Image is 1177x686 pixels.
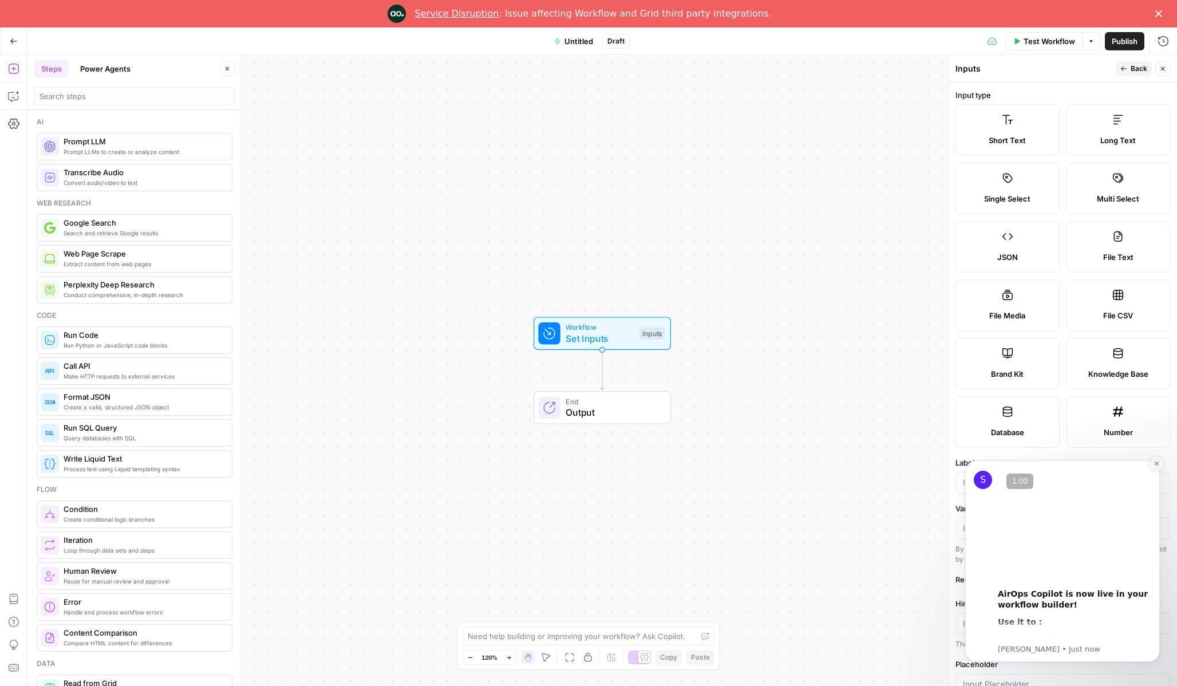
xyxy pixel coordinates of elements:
span: File Text [1103,251,1133,263]
span: Number [1104,427,1133,438]
span: Copy [660,652,677,663]
span: Error [64,596,223,608]
span: Output [566,405,659,419]
span: Back [1131,64,1147,74]
g: Edge from start to end [600,350,604,390]
span: Condition [64,503,223,515]
button: Paste [686,650,714,665]
span: Draft [607,36,625,46]
span: Search and retrieve Google results [64,228,223,238]
span: Create a valid, structured JSON object [64,403,223,412]
button: Copy [655,650,682,665]
span: Transcribe Audio [64,167,223,178]
span: Loop through data sets and steps [64,546,223,555]
span: Pause for manual review and approval [64,577,223,586]
span: Call API [64,360,223,372]
span: Conduct comprehensive, in-depth research [64,290,223,299]
span: Run Code [64,329,223,341]
span: Convert audio/video to text [64,178,223,187]
span: Write Liquid Text [64,453,223,464]
span: Handle and process workflow errors [64,608,223,617]
button: Test Workflow [1006,32,1082,50]
span: Publish [1112,36,1137,47]
span: Workflow [566,322,634,333]
label: Input type [955,89,1170,101]
span: Single Select [984,193,1030,204]
span: Process text using Liquid templating syntax [64,464,223,474]
div: Code [37,310,232,321]
div: Close [1155,10,1167,17]
div: Ai [37,117,232,127]
div: Web research [37,198,232,208]
span: File CSV [1103,310,1133,321]
span: File Media [989,310,1025,321]
span: Paste [691,652,710,663]
img: Profile image for Engineering [388,5,406,23]
span: Long Text [1100,135,1136,146]
button: Back [1116,61,1152,76]
span: Run Python or JavaScript code blocks [64,341,223,350]
span: Content Comparison [64,627,223,638]
span: 120% [481,653,497,662]
span: Format JSON [64,391,223,403]
div: Inputs [639,327,665,340]
span: Human Review [64,565,223,577]
span: Set Inputs [566,332,634,345]
div: Data [37,659,232,669]
button: Steps [34,60,69,78]
span: Make HTTP requests to external services [64,372,223,381]
span: Iteration [64,534,223,546]
button: Publish [1105,32,1144,50]
span: Brand Kit [991,368,1024,380]
div: Inputs [955,63,1112,74]
span: Web Page Scrape [64,248,223,259]
span: Create conditional logic branches [64,515,223,524]
span: Prompt LLMs to create or analyze content [64,147,223,156]
div: : Issue affecting Workflow and Grid third party integrations. [415,8,772,19]
span: Database [991,427,1024,438]
span: Untitled [564,36,593,47]
div: EndOutput [496,391,709,424]
span: Extract content from web pages [64,259,223,269]
span: Query databases with SQL [64,433,223,443]
span: Test Workflow [1024,36,1075,47]
span: Run SQL Query [64,422,223,433]
button: Power Agents [73,60,137,78]
span: JSON [997,251,1018,263]
img: vrinnnclop0vshvmafd7ip1g7ohf [44,632,56,644]
input: Search steps [40,90,230,102]
div: WorkflowSet InputsInputs [496,317,709,350]
span: Short Text [989,135,1026,146]
button: Untitled [547,32,600,50]
iframe: Intercom notifications message [948,443,1177,680]
span: Google Search [64,217,223,228]
span: Prompt LLM [64,136,223,147]
span: End [566,396,659,407]
span: Compare HTML content for differences [64,638,223,648]
span: Knowledge Base [1088,368,1148,380]
span: Multi Select [1097,193,1139,204]
span: Perplexity Deep Research [64,279,223,290]
div: Flow [37,484,232,495]
a: Service Disruption [415,8,499,19]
